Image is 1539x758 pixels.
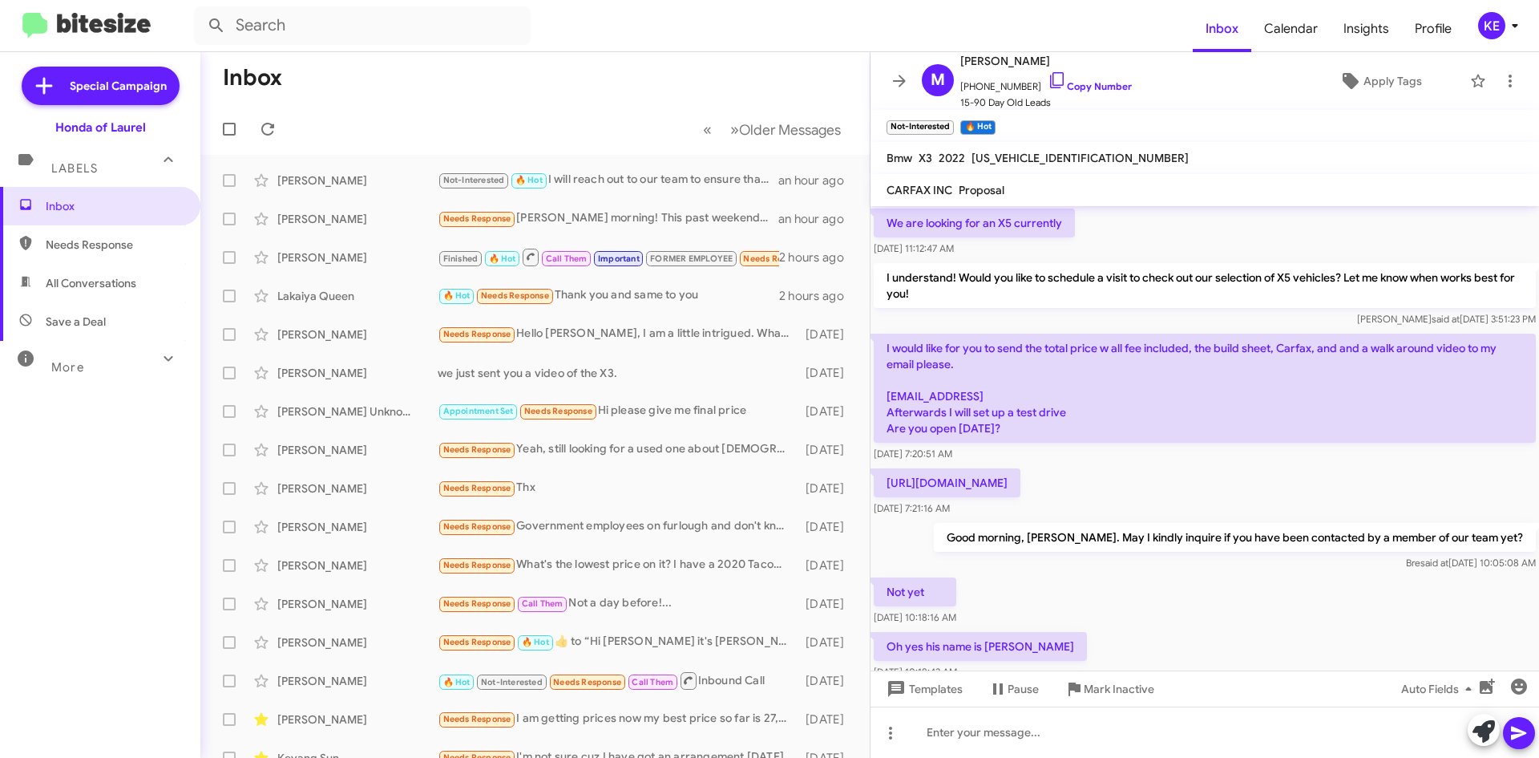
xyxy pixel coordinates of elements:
[1331,6,1402,52] a: Insights
[443,521,511,532] span: Needs Response
[887,151,912,165] span: Bmw
[960,71,1132,95] span: [PHONE_NUMBER]
[438,710,798,728] div: I am getting prices now my best price so far is 27,000 all in. That's tax tags everything can you...
[277,326,438,343] div: [PERSON_NAME]
[443,560,511,570] span: Needs Response
[443,444,511,455] span: Needs Response
[798,634,857,651] div: [DATE]
[277,711,438,728] div: [PERSON_NAME]
[443,253,479,264] span: Finished
[438,479,798,497] div: Thx
[874,502,950,514] span: [DATE] 7:21:16 AM
[438,171,778,189] div: I will reach out to our team to ensure that someone contacts you promptly.
[438,440,798,459] div: Yeah, still looking for a used one about [DEMOGRAPHIC_DATA] less than 50,000 miles all-wheel-driv...
[438,402,798,420] div: Hi please give me final price
[779,288,857,304] div: 2 hours ago
[971,151,1189,165] span: [US_VEHICLE_IDENTIFICATION_NUMBER]
[1193,6,1251,52] a: Inbox
[1363,67,1422,95] span: Apply Tags
[277,557,438,574] div: [PERSON_NAME]
[51,161,98,176] span: Labels
[874,334,1536,443] p: I would like for you to send the total price w all fee included, the build sheet, Carfax, and and...
[721,113,850,146] button: Next
[874,578,956,606] p: Not yet
[1084,675,1154,703] span: Mark Inactive
[277,480,438,497] div: [PERSON_NAME]
[798,442,857,458] div: [DATE]
[883,675,963,703] span: Templates
[874,448,952,460] span: [DATE] 7:20:51 AM
[730,120,739,140] span: »
[739,121,841,139] span: Older Messages
[1388,675,1491,703] button: Auto Fields
[438,594,798,613] div: Not a day before!...
[443,175,505,185] span: Not-Interested
[960,120,995,135] small: 🔥 Hot
[931,67,945,93] span: M
[1298,67,1462,95] button: Apply Tags
[46,314,106,330] span: Save a Deal
[934,523,1536,552] p: Good morning, [PERSON_NAME]. May I kindly inquire if you have been contacted by a member of our t...
[546,253,588,264] span: Call Them
[743,253,811,264] span: Needs Response
[874,632,1087,661] p: Oh yes his name is [PERSON_NAME]
[778,211,857,227] div: an hour ago
[874,666,957,678] span: [DATE] 10:18:42 AM
[522,598,563,609] span: Call Them
[874,468,1020,497] p: [URL][DOMAIN_NAME]
[798,480,857,497] div: [DATE]
[1251,6,1331,52] a: Calendar
[438,247,779,267] div: Good morning! Do you have any service openings for beginners. Express tech?
[798,557,857,574] div: [DATE]
[798,403,857,420] div: [DATE]
[798,673,857,689] div: [DATE]
[443,637,511,647] span: Needs Response
[1402,6,1464,52] a: Profile
[443,483,511,493] span: Needs Response
[650,253,733,264] span: FORMER EMPLOYEE
[438,517,798,536] div: Government employees on furlough and don't know what offers you have in place
[277,288,438,304] div: Lakaiya Queen
[1357,313,1536,325] span: [PERSON_NAME] [DATE] 3:51:23 PM
[798,596,857,612] div: [DATE]
[874,209,1075,237] p: We are looking for an X5 currently
[46,237,182,253] span: Needs Response
[798,711,857,728] div: [DATE]
[874,611,956,623] span: [DATE] 10:18:16 AM
[1052,675,1167,703] button: Mark Inactive
[277,172,438,188] div: [PERSON_NAME]
[438,671,798,691] div: Inbound Call
[939,151,965,165] span: 2022
[919,151,932,165] span: X3
[223,65,282,91] h1: Inbox
[277,442,438,458] div: [PERSON_NAME]
[438,325,798,343] div: Hello [PERSON_NAME], I am a little intrigued. What does enough look like? I love my Crosstour. I ...
[874,263,1536,308] p: I understand! Would you like to schedule a visit to check out our selection of X5 vehicles? Let m...
[438,556,798,574] div: What's the lowest price on it? I have a 2020 Tacoma to trade
[1478,12,1505,39] div: KE
[489,253,516,264] span: 🔥 Hot
[959,183,1004,197] span: Proposal
[443,677,471,687] span: 🔥 Hot
[277,403,438,420] div: [PERSON_NAME] Unknown
[976,675,1052,703] button: Pause
[443,714,511,724] span: Needs Response
[481,677,543,687] span: Not-Interested
[522,637,549,647] span: 🔥 Hot
[1406,557,1536,569] span: Bre [DATE] 10:05:08 AM
[277,211,438,227] div: [PERSON_NAME]
[481,290,549,301] span: Needs Response
[194,6,531,45] input: Search
[443,598,511,609] span: Needs Response
[598,253,640,264] span: Important
[438,286,779,305] div: Thank you and same to you
[703,120,712,140] span: «
[277,249,438,266] div: [PERSON_NAME]
[779,249,857,266] div: 2 hours ago
[46,198,182,214] span: Inbox
[1432,313,1460,325] span: said at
